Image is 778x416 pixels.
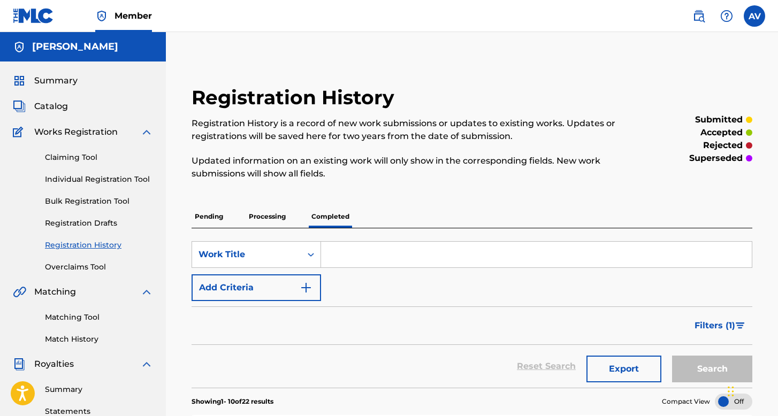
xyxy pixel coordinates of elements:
iframe: Resource Center [748,264,778,350]
img: expand [140,126,153,138]
a: Claiming Tool [45,152,153,163]
a: Registration History [45,240,153,251]
span: Royalties [34,358,74,371]
span: Compact View [662,397,710,406]
a: Registration Drafts [45,218,153,229]
button: Filters (1) [688,312,752,339]
a: Overclaims Tool [45,261,153,273]
img: expand [140,358,153,371]
a: Matching Tool [45,312,153,323]
span: Works Registration [34,126,118,138]
img: 9d2ae6d4665cec9f34b9.svg [300,281,312,294]
form: Search Form [192,241,752,388]
span: Summary [34,74,78,87]
a: Individual Registration Tool [45,174,153,185]
img: help [720,10,733,22]
span: Member [115,10,152,22]
img: expand [140,286,153,298]
iframe: Chat Widget [724,365,778,416]
img: Top Rightsholder [95,10,108,22]
a: SummarySummary [13,74,78,87]
p: superseded [689,152,743,165]
img: search [692,10,705,22]
img: filter [736,322,745,329]
div: Widget de chat [724,365,778,416]
p: accepted [700,126,743,139]
a: Bulk Registration Tool [45,196,153,207]
a: Summary [45,384,153,395]
img: Catalog [13,100,26,113]
div: Work Title [199,248,295,261]
h2: Registration History [192,86,400,110]
img: Works Registration [13,126,27,138]
div: Arrastrar [728,375,734,407]
h5: Alexis Vizcaino Rosas [32,41,118,53]
div: User Menu [744,5,765,27]
p: submitted [695,113,743,126]
p: Pending [192,205,226,228]
p: Registration History is a record of new work submissions or updates to existing works. Updates or... [192,117,623,143]
div: Help [716,5,737,27]
p: rejected [703,139,743,152]
p: Updated information on an existing work will only show in the corresponding fields. New work subm... [192,155,623,180]
img: Summary [13,74,26,87]
button: Add Criteria [192,274,321,301]
p: Showing 1 - 10 of 22 results [192,397,273,406]
span: Filters ( 1 ) [695,319,735,332]
span: Matching [34,286,76,298]
a: CatalogCatalog [13,100,68,113]
p: Processing [246,205,289,228]
a: Match History [45,334,153,345]
p: Completed [308,205,353,228]
a: Public Search [688,5,710,27]
img: Accounts [13,41,26,53]
img: Matching [13,286,26,298]
img: MLC Logo [13,8,54,24]
img: Royalties [13,358,26,371]
button: Export [586,356,661,382]
span: Catalog [34,100,68,113]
